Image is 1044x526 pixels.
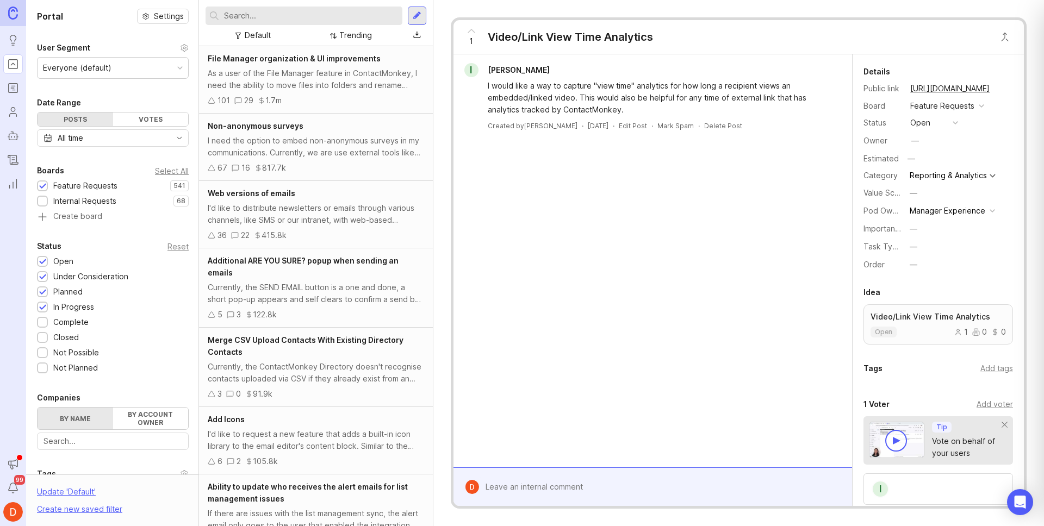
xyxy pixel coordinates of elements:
div: 0 [236,388,241,400]
div: I [872,480,889,498]
div: Not Planned [53,362,98,374]
div: 0 [972,328,987,336]
input: Search... [224,10,398,22]
button: Announcements [3,454,23,474]
div: Select All [155,168,189,174]
label: Order [863,260,885,269]
div: As a user of the File Manager feature in ContactMonkey, I need the ability to move files into fol... [208,67,424,91]
div: 22 [241,229,250,241]
div: 817.7k [262,162,286,174]
button: Daniel G [3,502,23,522]
a: Changelog [3,150,23,170]
div: I'd like to distribute newsletters or emails through various channels, like SMS or our intranet, ... [208,202,424,226]
div: — [910,223,917,235]
div: Manager Experience [910,205,985,217]
div: 105.8k [253,455,278,467]
div: Planned [53,286,83,298]
span: [DATE] [588,121,608,130]
div: Everyone (default) [43,62,111,74]
div: Complete [53,316,89,328]
div: Add voter [977,398,1013,410]
div: Category [863,170,902,181]
div: Under Consideration [53,271,128,283]
span: Web versions of emails [208,189,295,198]
div: 101 [217,95,230,107]
div: Date Range [37,96,81,109]
span: [PERSON_NAME] [488,65,550,74]
div: 1.7m [265,95,282,107]
div: Video/Link View Time Analytics [488,29,653,45]
div: Closed [53,331,79,343]
div: In Progress [53,301,94,313]
a: [URL][DOMAIN_NAME] [907,82,993,96]
div: Edit Post [619,121,647,130]
div: Feature Requests [53,180,117,192]
div: 3 [237,309,241,321]
div: Posts [38,112,113,126]
div: Open Intercom Messenger [1007,489,1033,515]
div: Details [863,65,890,78]
div: 122.8k [253,309,277,321]
div: Tags [37,467,56,480]
div: Default [245,29,271,41]
img: Canny Home [8,7,18,19]
svg: toggle icon [171,134,188,142]
span: Add Icons [208,415,245,424]
div: · [698,121,700,130]
div: Currently, the SEND EMAIL button is a one and done, a short pop-up appears and self clears to con... [208,281,424,305]
div: Add tags [980,362,1013,374]
span: Ability to update who receives the alert emails for list management issues [208,482,408,503]
div: open [910,117,930,129]
div: — [910,259,917,271]
p: 68 [177,197,185,205]
div: I'd like to request a new feature that adds a built-in icon library to the email editor's content... [208,428,424,452]
div: Not Possible [53,347,99,359]
label: By name [38,408,113,429]
div: Delete Post [704,121,742,130]
p: Tip [936,423,947,431]
div: I [464,63,478,77]
a: Web versions of emailsI'd like to distribute newsletters or emails through various channels, like... [199,181,433,248]
div: Create new saved filter [37,503,122,515]
div: 2 [237,455,241,467]
p: open [875,328,892,336]
a: Add IconsI'd like to request a new feature that adds a built-in icon library to the email editor'... [199,407,433,474]
span: Non-anonymous surveys [208,121,303,130]
div: Reporting & Analytics [910,172,987,179]
div: Owner [863,135,902,147]
div: · [651,121,653,130]
div: Trending [339,29,372,41]
span: 1 [469,35,473,47]
div: All time [58,132,83,144]
span: File Manager organization & UI improvements [208,54,381,63]
div: 415.8k [262,229,287,241]
div: Companies [37,391,80,404]
button: Mark Spam [657,121,694,130]
div: Votes [113,112,189,126]
button: Close button [994,26,1016,48]
p: 541 [173,181,185,190]
img: video-thumbnail-vote-d41b83416815613422e2ca741bf692cc.jpg [869,422,924,458]
a: I[PERSON_NAME] [458,63,558,77]
div: Boards [37,164,64,177]
div: Estimated [863,155,899,162]
button: Settings [137,9,189,24]
div: Internal Requests [53,195,116,207]
div: I would like a way to capture "view time" analytics for how long a recipient views an embedded/li... [488,80,830,116]
button: Notifications [3,478,23,498]
div: — [904,152,918,166]
div: Idea [863,286,880,299]
div: 67 [217,162,227,174]
a: File Manager organization & UI improvementsAs a user of the File Manager feature in ContactMonkey... [199,46,433,114]
a: Autopilot [3,126,23,146]
div: User Segment [37,41,90,54]
span: 99 [14,475,25,485]
div: 36 [217,229,227,241]
a: Reporting [3,174,23,193]
div: Reset [167,243,189,249]
div: Public link [863,83,902,95]
input: Search... [43,435,182,447]
div: Currently, the ContactMonkey Directory doesn't recognise contacts uploaded via CSV if they alread... [208,361,424,385]
p: Video/Link View Time Analytics [871,311,1006,322]
div: Feature Requests [910,100,974,112]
